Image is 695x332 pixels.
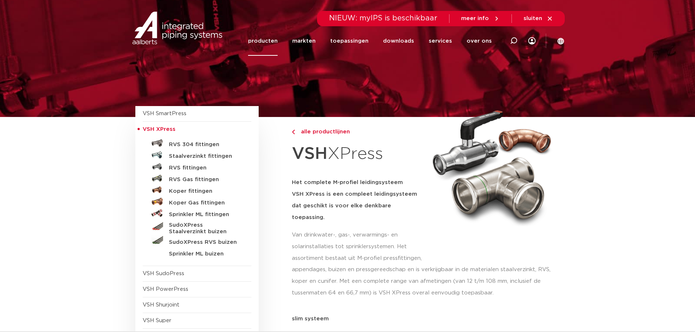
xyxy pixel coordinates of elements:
h5: Sprinkler ML buizen [169,251,241,257]
a: over ons [467,26,492,56]
h5: Koper Gas fittingen [169,200,241,206]
a: SudoXPress Staalverzinkt buizen [143,219,251,235]
a: producten [248,26,278,56]
h5: Staalverzinkt fittingen [169,153,241,160]
a: RVS Gas fittingen [143,172,251,184]
a: markten [292,26,316,56]
h5: SudoXPress RVS buizen [169,239,241,246]
a: SudoXPress RVS buizen [143,235,251,247]
a: sluiten [524,15,553,22]
a: RVS fittingen [143,161,251,172]
span: NIEUW: myIPS is beschikbaar [329,15,437,22]
a: toepassingen [330,26,368,56]
h5: RVS 304 fittingen [169,141,241,148]
div: my IPS [528,26,536,56]
a: Staalverzinkt fittingen [143,149,251,161]
h5: Koper fittingen [169,188,241,195]
p: Van drinkwater-, gas-, verwarmings- en solarinstallaties tot sprinklersystemen. Het assortiment b... [292,229,424,264]
a: meer info [461,15,500,22]
a: alle productlijnen [292,128,424,136]
h1: XPress [292,140,424,168]
a: RVS 304 fittingen [143,137,251,149]
h5: Sprinkler ML fittingen [169,211,241,218]
h5: Het complete M-profiel leidingsysteem VSH XPress is een compleet leidingsysteem dat geschikt is v... [292,177,424,223]
a: Sprinkler ML buizen [143,247,251,258]
strong: VSH [292,145,328,162]
a: VSH Shurjoint [143,302,179,308]
span: meer info [461,16,489,21]
span: VSH XPress [143,126,175,132]
a: Sprinkler ML fittingen [143,207,251,219]
a: Koper Gas fittingen [143,196,251,207]
p: slim systeem [292,316,560,321]
img: chevron-right.svg [292,130,295,134]
span: sluiten [524,16,542,21]
a: VSH Super [143,318,171,323]
span: alle productlijnen [297,129,350,134]
h5: RVS Gas fittingen [169,176,241,183]
a: VSH SudoPress [143,271,184,276]
a: Koper fittingen [143,184,251,196]
h5: RVS fittingen [169,165,241,171]
a: services [429,26,452,56]
a: downloads [383,26,414,56]
h5: SudoXPress Staalverzinkt buizen [169,222,241,235]
a: VSH SmartPress [143,111,186,116]
p: appendages, buizen en pressgereedschap en is verkrijgbaar in de materialen staalverzinkt, RVS, ko... [292,264,560,299]
a: VSH PowerPress [143,286,188,292]
nav: Menu [248,26,492,56]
